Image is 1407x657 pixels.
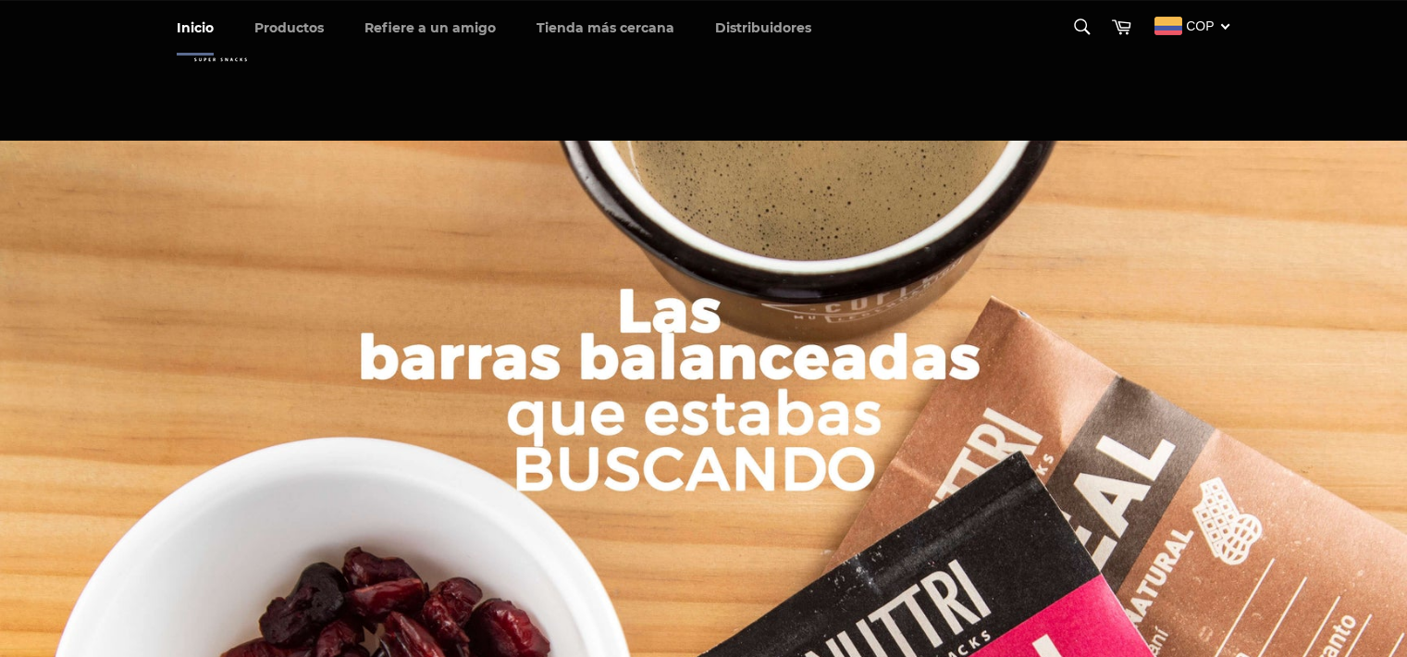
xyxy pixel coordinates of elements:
a: Tienda más cercana [518,1,693,56]
span: COP [1186,19,1214,33]
a: Inicio [158,1,232,56]
a: Refiere a un amigo [346,1,514,56]
a: Distribuidores [697,1,830,56]
a: Productos [236,1,342,56]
